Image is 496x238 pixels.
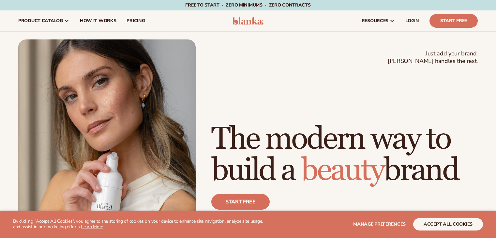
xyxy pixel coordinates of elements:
[185,2,310,8] span: Free to start · ZERO minimums · ZERO contracts
[121,10,150,31] a: pricing
[356,10,400,31] a: resources
[18,18,63,23] span: product catalog
[388,50,478,65] span: Just add your brand. [PERSON_NAME] handles the rest.
[13,10,75,31] a: product catalog
[353,221,406,227] span: Manage preferences
[400,10,424,31] a: LOGIN
[233,17,263,25] img: logo
[413,218,483,231] button: accept all cookies
[353,218,406,231] button: Manage preferences
[13,219,270,230] p: By clicking "Accept All Cookies", you agree to the storing of cookies on your device to enhance s...
[127,18,145,23] span: pricing
[211,194,270,210] a: Start free
[362,18,388,23] span: resources
[211,124,478,186] h1: The modern way to build a brand
[75,10,122,31] a: How It Works
[301,151,384,189] span: beauty
[405,18,419,23] span: LOGIN
[80,18,116,23] span: How It Works
[429,14,478,28] a: Start Free
[81,224,103,230] a: Learn More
